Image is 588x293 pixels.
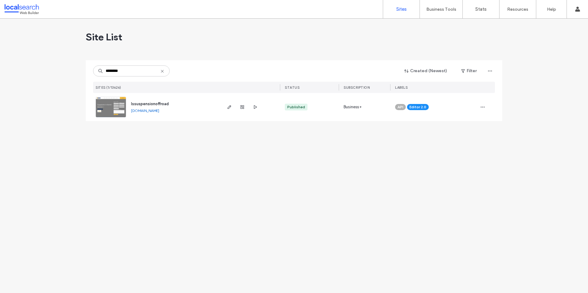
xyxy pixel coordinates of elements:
[395,85,408,90] span: LABELS
[475,6,487,12] label: Stats
[398,104,403,110] span: API
[507,7,528,12] label: Resources
[14,4,27,10] span: Help
[131,102,169,106] a: lssuspensionoffroad
[399,66,453,76] button: Created (Newest)
[547,7,556,12] label: Help
[285,85,300,90] span: STATUS
[396,6,407,12] label: Sites
[344,104,362,110] span: Business+
[131,108,159,113] a: [DOMAIN_NAME]
[287,104,305,110] div: Published
[409,104,426,110] span: Editor 2.0
[86,31,122,43] span: Site List
[426,7,456,12] label: Business Tools
[96,85,121,90] span: SITES (1/13626)
[344,85,370,90] span: SUBSCRIPTION
[455,66,483,76] button: Filter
